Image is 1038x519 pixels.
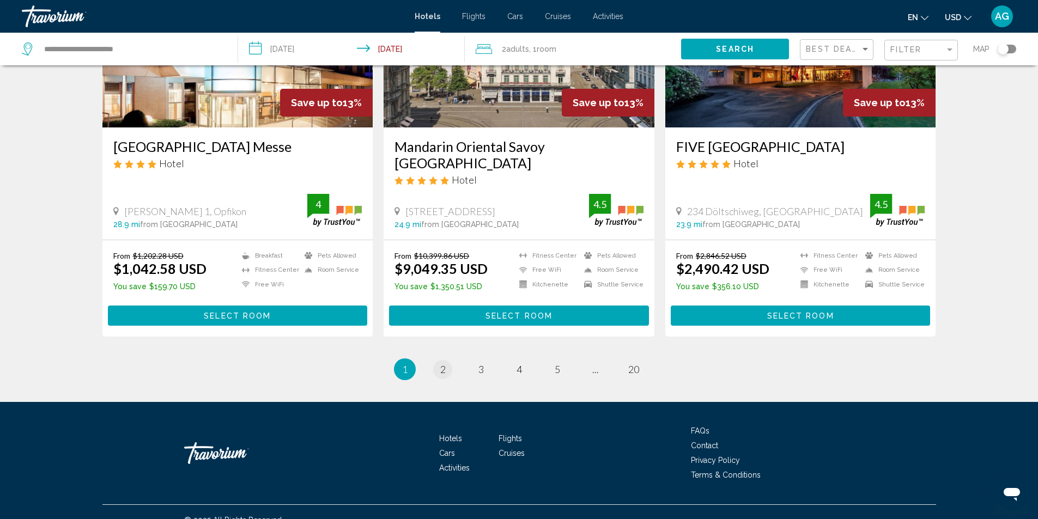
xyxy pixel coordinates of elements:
button: User Menu [988,5,1016,28]
a: Travorium [184,437,293,469]
ins: $9,049.35 USD [394,260,488,277]
span: From [113,251,130,260]
span: 20 [628,363,639,375]
span: Select Room [204,312,271,320]
a: Select Room [108,308,368,320]
span: ... [592,363,599,375]
del: $2,846.52 USD [696,251,746,260]
span: from [GEOGRAPHIC_DATA] [421,220,519,229]
ins: $1,042.58 USD [113,260,207,277]
del: $1,202.28 USD [133,251,184,260]
li: Fitness Center [514,251,579,260]
span: Select Room [485,312,553,320]
button: Change currency [945,9,972,25]
a: Flights [462,12,485,21]
del: $10,399.86 USD [414,251,469,260]
span: 234 Döltschiweg, [GEOGRAPHIC_DATA] [687,205,863,217]
button: Select Room [389,306,649,326]
span: You save [113,282,147,291]
p: $1,350.51 USD [394,282,488,291]
li: Kitchenette [514,280,579,289]
li: Kitchenette [795,280,860,289]
span: , 1 [529,41,556,57]
p: $159.70 USD [113,282,207,291]
li: Room Service [860,265,925,274]
a: Hotels [415,12,440,21]
a: Terms & Conditions [691,471,761,479]
li: Fitness Center [795,251,860,260]
iframe: לחצן לפתיחת חלון הודעות הטקסט [994,475,1029,510]
button: Filter [884,39,958,62]
a: Privacy Policy [691,456,740,465]
a: Cars [439,449,455,457]
div: 5 star Hotel [394,174,644,186]
span: from [GEOGRAPHIC_DATA] [140,220,238,229]
span: [PERSON_NAME] 1, Opfikon [124,205,246,217]
span: 2 [440,363,446,375]
a: Cars [507,12,523,21]
a: Mandarin Oriental Savoy [GEOGRAPHIC_DATA] [394,138,644,171]
span: Select Room [767,312,834,320]
span: Save up to [854,97,906,108]
span: Hotel [452,174,477,186]
span: Adults [506,45,529,53]
li: Room Service [579,265,644,274]
span: Cruises [499,449,525,457]
span: Hotel [159,157,184,169]
button: Travelers: 2 adults, 0 children [465,33,681,65]
mat-select: Sort by [806,45,870,54]
span: 4 [517,363,522,375]
span: From [676,251,693,260]
span: [STREET_ADDRESS] [405,205,495,217]
li: Pets Allowed [579,251,644,260]
button: Select Room [671,306,931,326]
span: 24.9 mi [394,220,421,229]
div: 4 star Hotel [113,157,362,169]
span: 3 [478,363,484,375]
a: Flights [499,434,522,443]
a: Hotels [439,434,462,443]
a: FIVE [GEOGRAPHIC_DATA] [676,138,925,155]
div: 5 star Hotel [676,157,925,169]
a: FAQs [691,426,709,435]
span: Save up to [573,97,624,108]
a: Select Room [671,308,931,320]
button: Change language [908,9,928,25]
span: Cruises [545,12,571,21]
span: Room [537,45,556,53]
button: Search [681,39,789,59]
span: You save [394,282,428,291]
h3: [GEOGRAPHIC_DATA] Messe [113,138,362,155]
li: Breakfast [236,251,299,260]
a: Activities [439,463,470,472]
span: From [394,251,411,260]
button: Toggle map [990,44,1016,54]
span: en [908,13,918,22]
span: Search [716,45,754,54]
div: 4.5 [870,198,892,211]
li: Free WiFi [795,265,860,274]
li: Shuttle Service [579,280,644,289]
a: Select Room [389,308,649,320]
span: Contact [691,441,718,450]
img: trustyou-badge.svg [870,194,925,226]
span: You save [676,282,709,291]
img: trustyou-badge.svg [307,194,362,226]
li: Room Service [299,265,362,274]
ins: $2,490.42 USD [676,260,769,277]
span: Hotel [733,157,758,169]
div: 13% [562,89,654,117]
a: Activities [593,12,623,21]
button: Select Room [108,306,368,326]
div: 4 [307,198,329,211]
